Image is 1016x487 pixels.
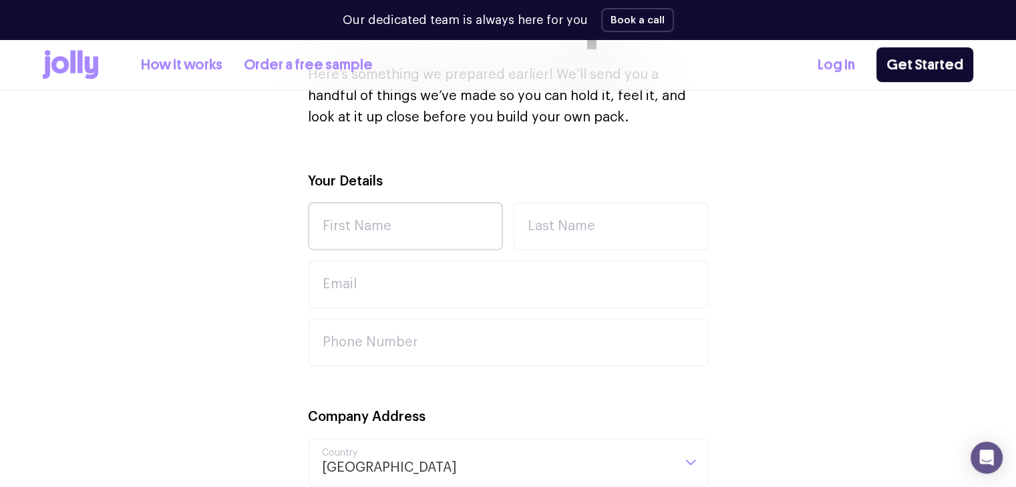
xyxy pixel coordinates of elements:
[244,54,373,76] a: Order a free sample
[321,440,457,485] span: [GEOGRAPHIC_DATA]
[818,54,855,76] a: Log In
[141,54,222,76] a: How it works
[308,172,383,191] label: Your Details
[971,442,1003,474] div: Open Intercom Messenger
[308,408,426,427] label: Company Address
[308,438,709,486] div: Search for option
[343,11,588,29] p: Our dedicated team is always here for you
[457,440,673,485] input: Search for option
[876,47,973,82] a: Get Started
[601,8,674,32] button: Book a call
[308,64,709,128] p: Here’s something we prepared earlier! We’ll send you a handful of things we’ve made so you can ho...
